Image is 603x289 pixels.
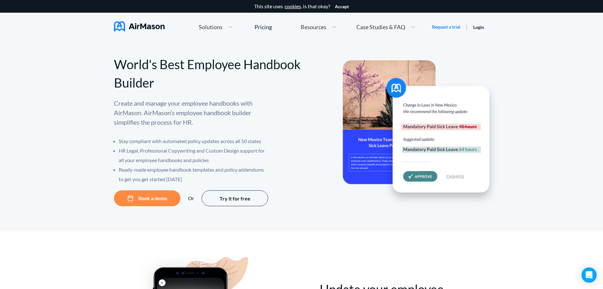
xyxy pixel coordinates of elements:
button: Book a demo [114,190,180,206]
li: HR Legal, Professional Copywriting and Custom Design support for all your employee handbooks and ... [119,146,269,165]
a: cookies [285,3,301,9]
a: Login [473,24,484,30]
div: Open Intercom Messenger [581,267,597,283]
img: AirMason Logo [114,21,165,31]
button: Try it for free [202,190,268,206]
span: Solutions [199,24,223,30]
button: Accept cookies [335,4,349,9]
span: Resources [301,24,326,30]
li: Stay compliant with automated policy updates across all 50 states [119,136,269,146]
div: World's Best Employee Handbook Builder [114,55,302,92]
div: Or [188,195,194,201]
span: Case Studies & FAQ [356,24,405,30]
div: Pricing [254,24,272,30]
a: Request a trial [432,24,460,30]
p: Create and manage your employee handbooks with AirMason. AirMason’s employee handbook builder sim... [114,98,269,127]
li: Ready-made employee handbook templates and policy addendums to get you get started [DATE] [119,165,269,184]
img: hero-banner [343,60,498,206]
span: | [466,24,468,30]
a: Pricing [254,21,272,33]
